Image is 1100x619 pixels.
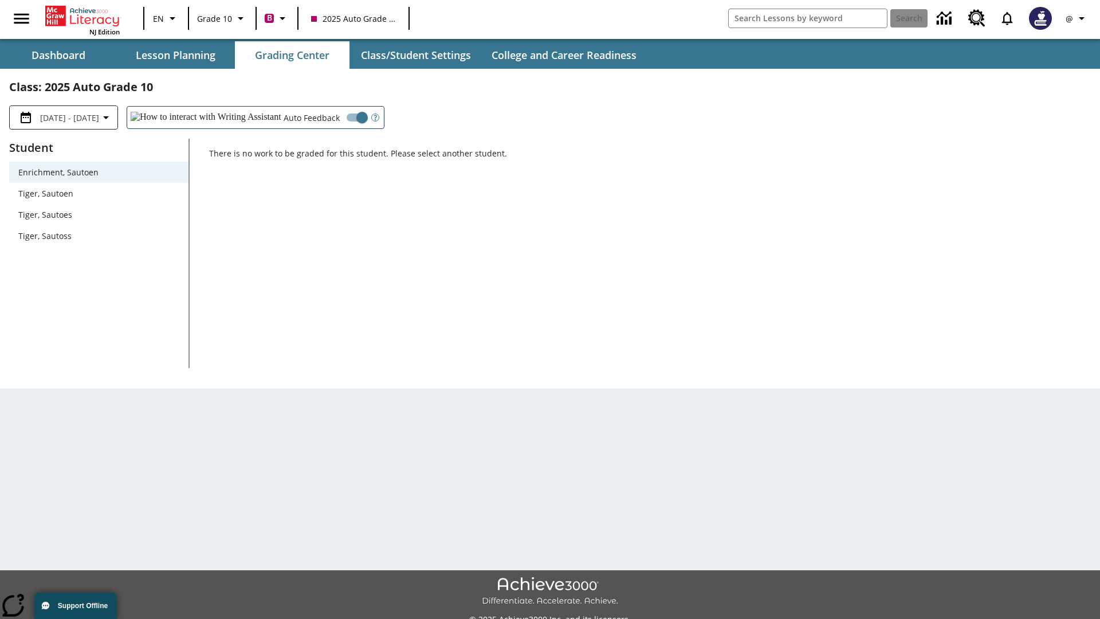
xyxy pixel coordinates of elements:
span: EN [153,13,164,25]
span: Support Offline [58,602,108,610]
span: Tiger, Sautoss [18,230,179,242]
input: search field [729,9,887,28]
h2: Class : 2025 Auto Grade 10 [9,78,1091,96]
div: Tiger, Sautoen [9,183,188,204]
button: Dashboard [1,41,116,69]
img: Avatar [1029,7,1052,30]
span: Auto Feedback [284,112,340,124]
a: Notifications [992,3,1022,33]
button: Open Help for Writing Assistant [367,107,384,128]
span: Grade 10 [197,13,232,25]
button: College and Career Readiness [482,41,646,69]
div: Tiger, Sautoes [9,204,188,225]
button: Select the date range menu item [14,111,113,124]
svg: Collapse Date Range Filter [99,111,113,124]
img: Achieve3000 Differentiate Accelerate Achieve [482,577,618,606]
span: Tiger, Sautoes [18,209,179,221]
div: Tiger, Sautoss [9,225,188,246]
button: Profile/Settings [1059,8,1095,29]
span: Tiger, Sautoen [18,187,179,199]
img: How to interact with Writing Assistant [131,112,281,123]
p: There is no work to be graded for this student. Please select another student. [209,148,1091,169]
button: Open side menu [5,2,38,36]
a: Data Center [930,3,961,34]
button: Select a new avatar [1022,3,1059,33]
span: Enrichment, Sautoen [18,166,179,178]
a: Resource Center, Will open in new tab [961,3,992,34]
span: @ [1066,13,1073,25]
button: Language: EN, Select a language [148,8,184,29]
span: NJ Edition [89,28,120,36]
a: Home [45,5,120,28]
button: Grading Center [235,41,349,69]
button: Support Offline [34,593,117,619]
button: Lesson Planning [118,41,233,69]
span: [DATE] - [DATE] [40,112,99,124]
span: B [267,11,272,25]
div: Enrichment, Sautoen [9,162,188,183]
button: Boost Class color is violet red. Change class color [260,8,294,29]
p: Student [9,139,188,157]
button: Grade: Grade 10, Select a grade [192,8,252,29]
button: Class/Student Settings [352,41,480,69]
span: 2025 Auto Grade 10 [311,13,396,25]
div: Home [45,3,120,36]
